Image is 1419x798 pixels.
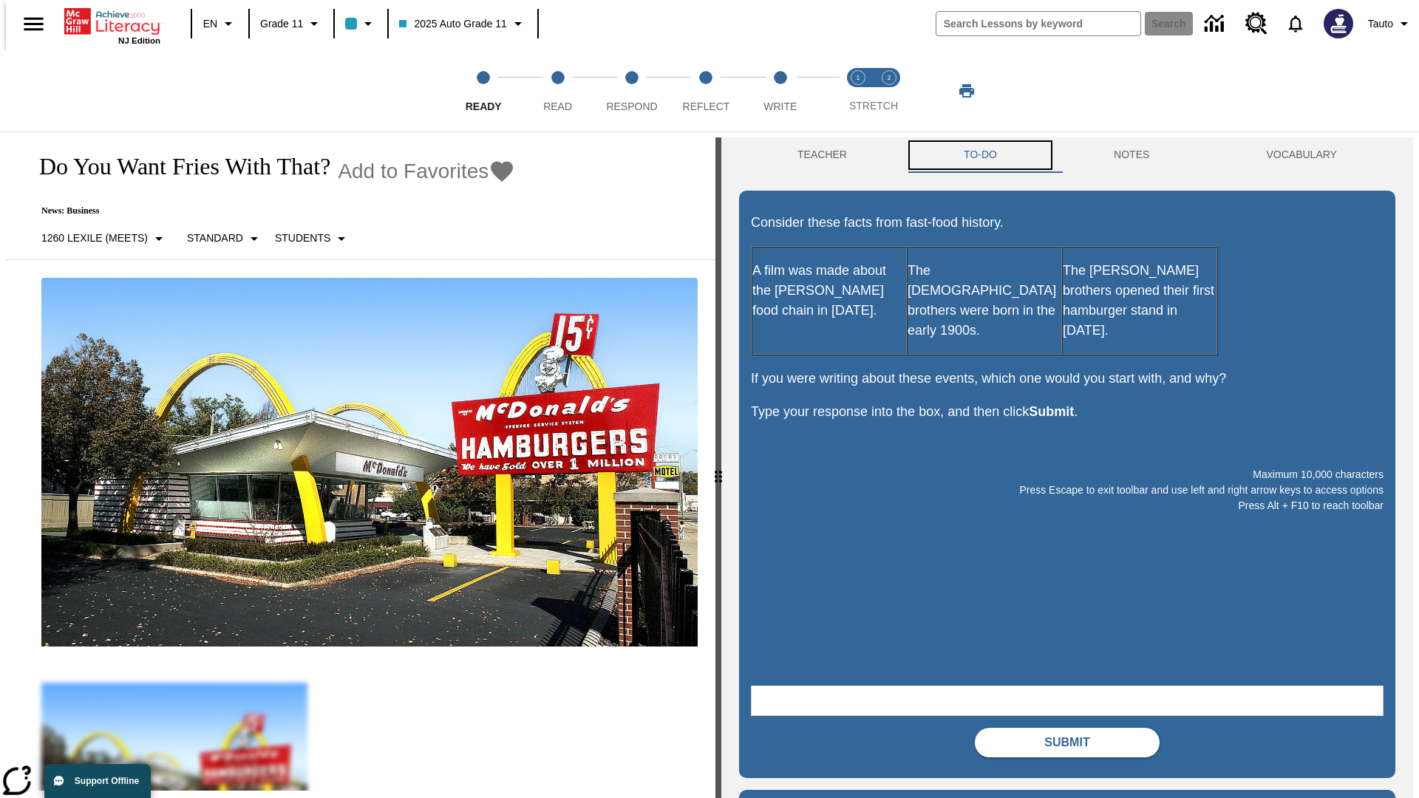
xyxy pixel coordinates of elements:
[868,50,911,132] button: Stretch Respond step 2 of 2
[752,261,906,321] p: A film was made about the [PERSON_NAME] food chain in [DATE].
[1208,137,1395,173] button: VOCABULARY
[738,50,823,132] button: Write step 5 of 5
[856,74,860,81] text: 1
[763,100,797,112] span: Write
[24,205,515,216] p: News: Business
[721,137,1413,798] div: activity
[739,137,1395,173] div: Instructional Panel Tabs
[1055,137,1208,173] button: NOTES
[181,225,269,252] button: Scaffolds, Standard
[203,16,217,32] span: EN
[514,50,600,132] button: Read step 2 of 5
[751,482,1384,498] p: Press Escape to exit toolbar and use left and right arrow keys to access options
[1236,4,1276,44] a: Resource Center, Will open in new tab
[269,225,356,252] button: Select Student
[543,100,572,112] span: Read
[338,158,515,184] button: Add to Favorites - Do You Want Fries With That?
[6,12,216,25] body: Maximum 10,000 characters Press Escape to exit toolbar and use left and right arrow keys to acces...
[589,50,675,132] button: Respond step 3 of 5
[399,16,506,32] span: 2025 Auto Grade 11
[943,78,990,104] button: Print
[908,261,1061,341] p: The [DEMOGRAPHIC_DATA] brothers were born in the early 1900s.
[751,402,1384,422] p: Type your response into the box, and then click .
[64,5,160,45] div: Home
[849,100,898,112] span: STRETCH
[12,2,55,46] button: Open side menu
[975,728,1160,757] button: Submit
[35,225,174,252] button: Select Lexile, 1260 Lexile (Meets)
[715,137,721,798] div: Press Enter or Spacebar and then press right and left arrow keys to move the slider
[75,776,139,786] span: Support Offline
[739,137,905,173] button: Teacher
[1029,404,1074,419] strong: Submit
[254,10,329,37] button: Grade: Grade 11, Select a grade
[1276,4,1315,43] a: Notifications
[683,100,730,112] span: Reflect
[1324,9,1353,38] img: Avatar
[751,213,1384,233] p: Consider these facts from fast-food history.
[338,160,489,183] span: Add to Favorites
[44,764,151,798] button: Support Offline
[260,16,303,32] span: Grade 11
[41,278,698,647] img: One of the first McDonald's stores, with the iconic red sign and golden arches.
[751,369,1384,389] p: If you were writing about these events, which one would you start with, and why?
[905,137,1055,173] button: TO-DO
[41,231,148,246] p: 1260 Lexile (Meets)
[1368,16,1393,32] span: Tauto
[663,50,749,132] button: Reflect step 4 of 5
[118,36,160,45] span: NJ Edition
[936,12,1140,35] input: search field
[197,10,244,37] button: Language: EN, Select a language
[1063,261,1216,341] p: The [PERSON_NAME] brothers opened their first hamburger stand in [DATE].
[887,74,891,81] text: 2
[1362,10,1419,37] button: Profile/Settings
[466,100,502,112] span: Ready
[1315,4,1362,43] button: Select a new avatar
[837,50,879,132] button: Stretch Read step 1 of 2
[393,10,532,37] button: Class: 2025 Auto Grade 11, Select your class
[275,231,330,246] p: Students
[606,100,657,112] span: Respond
[1196,4,1236,44] a: Data Center
[751,467,1384,482] p: Maximum 10,000 characters
[440,50,526,132] button: Ready step 1 of 5
[339,10,383,37] button: Class color is light blue. Change class color
[187,231,243,246] p: Standard
[751,498,1384,514] p: Press Alt + F10 to reach toolbar
[6,137,715,791] div: reading
[24,153,330,180] h1: Do You Want Fries With That?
